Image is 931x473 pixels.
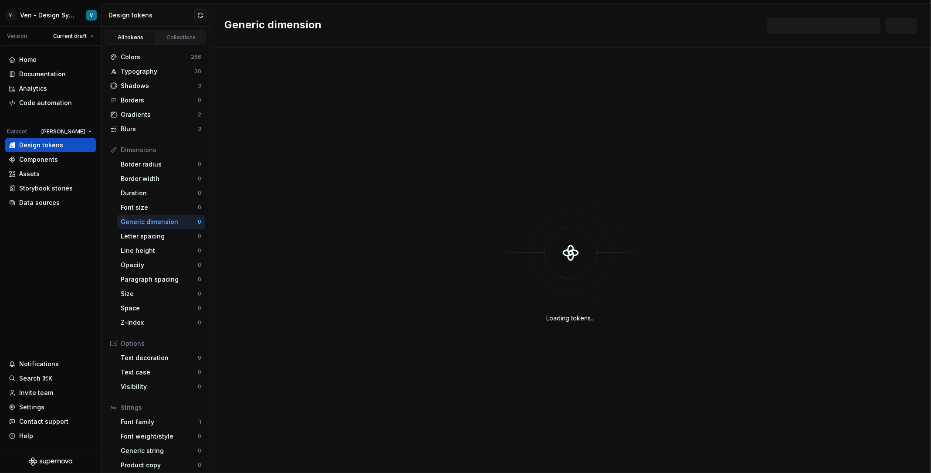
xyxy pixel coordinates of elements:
[5,371,96,385] button: Search ⌘K
[547,314,595,323] div: Loading tokens...
[5,167,96,181] a: Assets
[117,458,205,472] a: Product copy0
[121,382,198,391] div: Visibility
[121,146,201,154] div: Dimensions
[107,79,205,93] a: Shadows3
[198,462,201,469] div: 0
[5,357,96,371] button: Notifications
[121,232,198,241] div: Letter spacing
[198,369,201,376] div: 0
[19,141,63,150] div: Design tokens
[198,204,201,211] div: 0
[19,198,60,207] div: Data sources
[7,128,27,135] div: Dataset
[191,54,201,61] div: 256
[19,184,73,193] div: Storybook stories
[121,339,201,348] div: Options
[198,126,201,133] div: 3
[5,153,96,167] a: Components
[224,18,322,34] h2: Generic dimension
[117,244,205,258] a: Line height0
[198,383,201,390] div: 0
[117,351,205,365] a: Text decoration0
[19,417,68,426] div: Contact support
[49,30,98,42] button: Current draft
[117,287,205,301] a: Size0
[19,70,66,78] div: Documentation
[117,272,205,286] a: Paragraph spacing0
[121,125,198,133] div: Blurs
[117,201,205,214] a: Font size0
[5,138,96,152] a: Design tokens
[121,318,198,327] div: Z-index
[6,10,17,20] div: V-
[121,96,198,105] div: Borders
[117,444,205,458] a: Generic string0
[19,55,37,64] div: Home
[117,301,205,315] a: Space0
[19,388,53,397] div: Invite team
[198,111,201,118] div: 2
[198,305,201,312] div: 0
[117,215,205,229] a: Generic dimension0
[117,365,205,379] a: Text case0
[107,93,205,107] a: Borders0
[90,12,93,19] div: V
[5,429,96,443] button: Help
[198,262,201,269] div: 0
[5,400,96,414] a: Settings
[41,128,85,135] span: [PERSON_NAME]
[117,229,205,243] a: Letter spacing0
[121,461,198,470] div: Product copy
[198,161,201,168] div: 0
[117,316,205,330] a: Z-index0
[19,360,59,368] div: Notifications
[20,11,76,20] div: Ven - Design System Test
[121,354,198,362] div: Text decoration
[198,247,201,254] div: 0
[5,196,96,210] a: Data sources
[29,457,72,466] svg: Supernova Logo
[2,6,99,24] button: V-Ven - Design System TestV
[19,403,44,412] div: Settings
[121,275,198,284] div: Paragraph spacing
[108,11,194,20] div: Design tokens
[107,122,205,136] a: Blurs3
[121,304,198,313] div: Space
[107,108,205,122] a: Gradients2
[194,68,201,75] div: 20
[198,97,201,104] div: 0
[117,415,205,429] a: Font family1
[19,99,72,107] div: Code automation
[121,67,194,76] div: Typography
[107,65,205,78] a: Typography20
[198,190,201,197] div: 0
[121,368,198,377] div: Text case
[198,276,201,283] div: 0
[121,174,198,183] div: Border width
[198,433,201,440] div: 0
[121,53,191,61] div: Colors
[121,261,198,269] div: Opacity
[198,218,201,225] div: 0
[198,447,201,454] div: 0
[121,289,198,298] div: Size
[198,82,201,89] div: 3
[198,290,201,297] div: 0
[5,415,96,429] button: Contact support
[121,246,198,255] div: Line height
[117,172,205,186] a: Border width0
[117,258,205,272] a: Opacity0
[198,354,201,361] div: 0
[19,84,47,93] div: Analytics
[121,446,198,455] div: Generic string
[121,403,201,412] div: Strings
[198,233,201,240] div: 0
[121,160,198,169] div: Border radius
[19,432,33,440] div: Help
[199,419,201,425] div: 1
[121,418,199,426] div: Font family
[121,110,198,119] div: Gradients
[53,33,87,40] span: Current draft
